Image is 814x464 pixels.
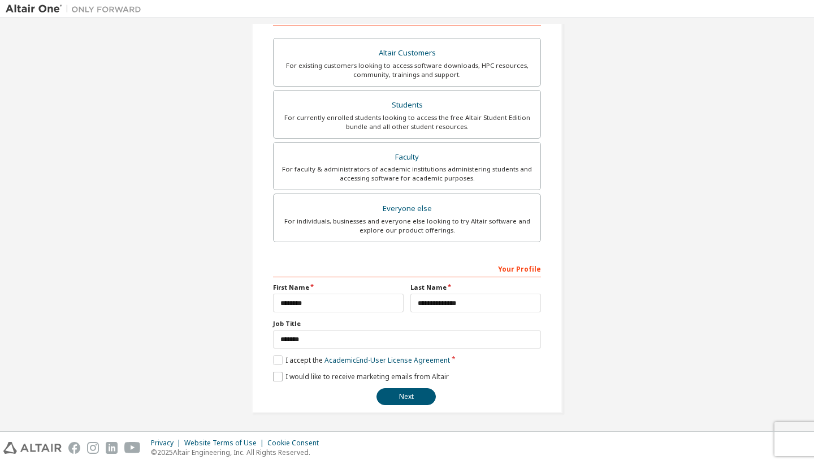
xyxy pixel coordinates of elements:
div: Your Profile [273,259,541,277]
img: altair_logo.svg [3,442,62,454]
img: youtube.svg [124,442,141,454]
img: linkedin.svg [106,442,118,454]
div: Privacy [151,439,184,448]
div: Cookie Consent [267,439,326,448]
button: Next [376,388,436,405]
label: Job Title [273,319,541,328]
div: Everyone else [280,201,534,217]
div: For faculty & administrators of academic institutions administering students and accessing softwa... [280,165,534,183]
div: Students [280,97,534,113]
label: Last Name [410,283,541,292]
a: Academic End-User License Agreement [324,355,450,365]
div: Faculty [280,149,534,165]
div: For individuals, businesses and everyone else looking to try Altair software and explore our prod... [280,217,534,235]
div: For existing customers looking to access software downloads, HPC resources, community, trainings ... [280,61,534,79]
div: For currently enrolled students looking to access the free Altair Student Edition bundle and all ... [280,113,534,131]
img: instagram.svg [87,442,99,454]
div: Altair Customers [280,45,534,61]
img: facebook.svg [68,442,80,454]
div: Website Terms of Use [184,439,267,448]
label: I accept the [273,355,450,365]
p: © 2025 Altair Engineering, Inc. All Rights Reserved. [151,448,326,457]
img: Altair One [6,3,147,15]
label: First Name [273,283,404,292]
label: I would like to receive marketing emails from Altair [273,372,449,381]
